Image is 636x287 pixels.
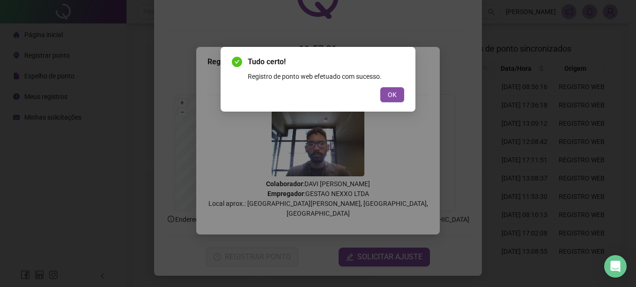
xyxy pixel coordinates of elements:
[248,71,404,82] div: Registro de ponto web efetuado com sucesso.
[232,57,242,67] span: check-circle
[604,255,627,278] div: Open Intercom Messenger
[388,90,397,100] span: OK
[248,56,404,68] span: Tudo certo!
[380,87,404,102] button: OK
